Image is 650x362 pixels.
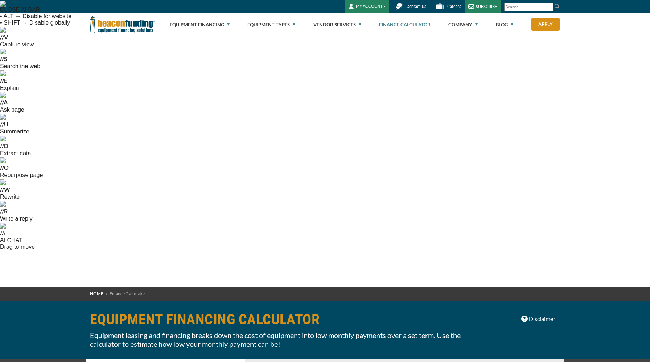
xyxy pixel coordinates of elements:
[90,291,103,296] a: HOME
[90,312,480,327] h1: EQUIPMENT FINANCING CALCULATOR
[517,312,560,326] button: Disclaimer
[90,331,480,348] p: Equipment leasing and financing breaks down the cost of equipment into low monthly payments over ...
[110,291,145,296] span: Finance Calculator
[529,314,555,323] span: Disclaimer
